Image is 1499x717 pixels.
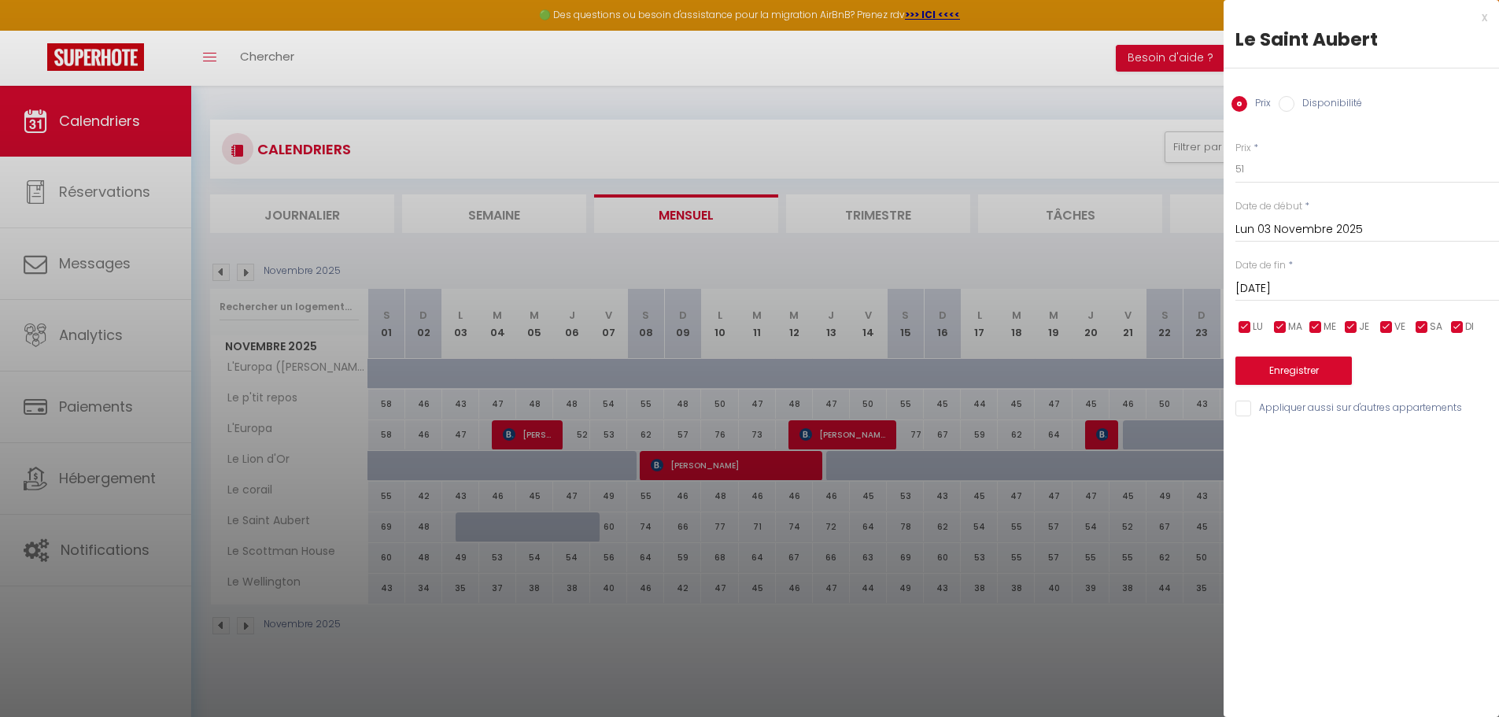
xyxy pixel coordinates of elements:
[1465,320,1474,334] span: DI
[1324,320,1336,334] span: ME
[1235,199,1302,214] label: Date de début
[1235,258,1286,273] label: Date de fin
[1288,320,1302,334] span: MA
[1235,357,1352,385] button: Enregistrer
[1359,320,1369,334] span: JE
[1235,141,1251,156] label: Prix
[1394,320,1405,334] span: VE
[1235,27,1487,52] div: Le Saint Aubert
[1253,320,1263,334] span: LU
[1294,96,1362,113] label: Disponibilité
[1430,320,1442,334] span: SA
[1247,96,1271,113] label: Prix
[1224,8,1487,27] div: x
